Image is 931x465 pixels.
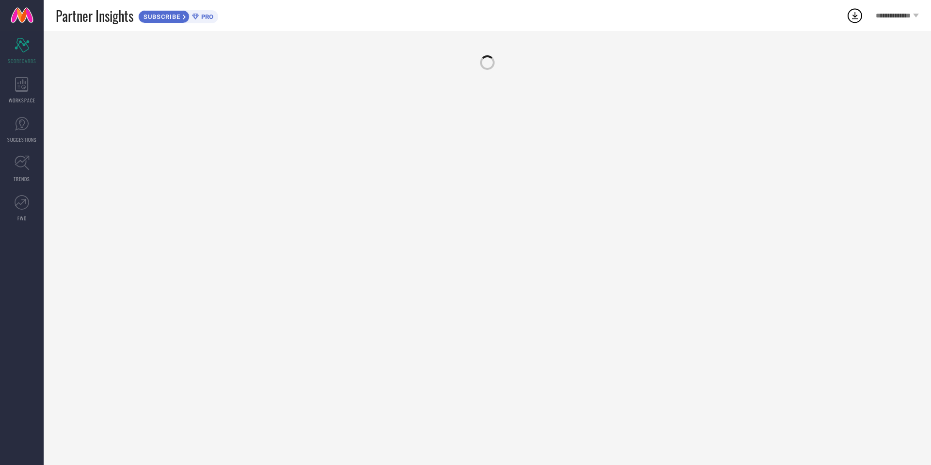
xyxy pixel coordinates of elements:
a: SUBSCRIBEPRO [138,8,218,23]
span: TRENDS [14,175,30,183]
span: Partner Insights [56,6,133,26]
span: SCORECARDS [8,57,36,65]
div: Open download list [846,7,864,24]
span: SUBSCRIBE [139,13,183,20]
span: PRO [199,13,213,20]
span: WORKSPACE [9,97,35,104]
span: SUGGESTIONS [7,136,37,143]
span: FWD [17,215,27,222]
